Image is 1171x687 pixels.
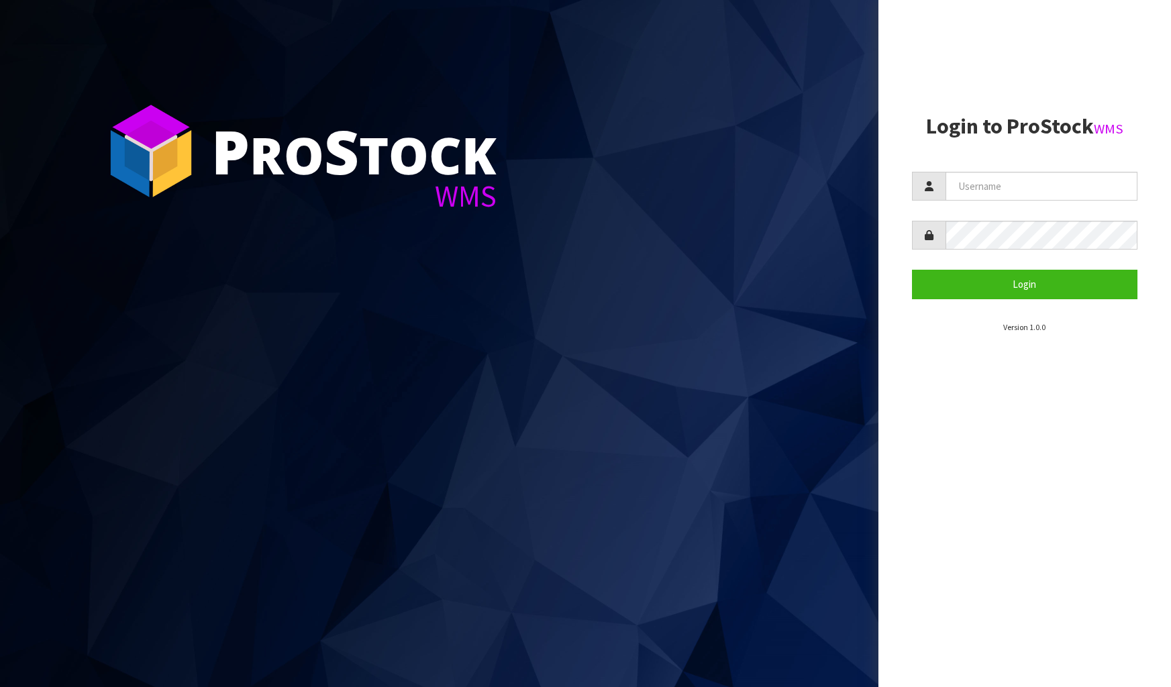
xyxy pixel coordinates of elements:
[101,101,201,201] img: ProStock Cube
[211,110,250,192] span: P
[324,110,359,192] span: S
[1094,120,1123,138] small: WMS
[946,172,1137,201] input: Username
[912,115,1137,138] h2: Login to ProStock
[1003,322,1046,332] small: Version 1.0.0
[211,121,497,181] div: ro tock
[211,181,497,211] div: WMS
[912,270,1137,299] button: Login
